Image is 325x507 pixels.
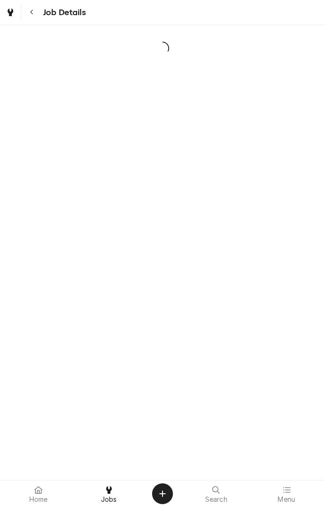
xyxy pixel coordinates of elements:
[252,482,322,505] a: Menu
[152,483,173,504] button: Create Object
[74,482,144,505] a: Jobs
[205,496,227,503] span: Search
[101,496,117,503] span: Jobs
[29,496,48,503] span: Home
[2,4,19,21] a: Go to Jobs
[181,482,251,505] a: Search
[40,6,86,19] span: Job Details
[23,4,40,21] button: Navigate back
[278,496,295,503] span: Menu
[4,482,73,505] a: Home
